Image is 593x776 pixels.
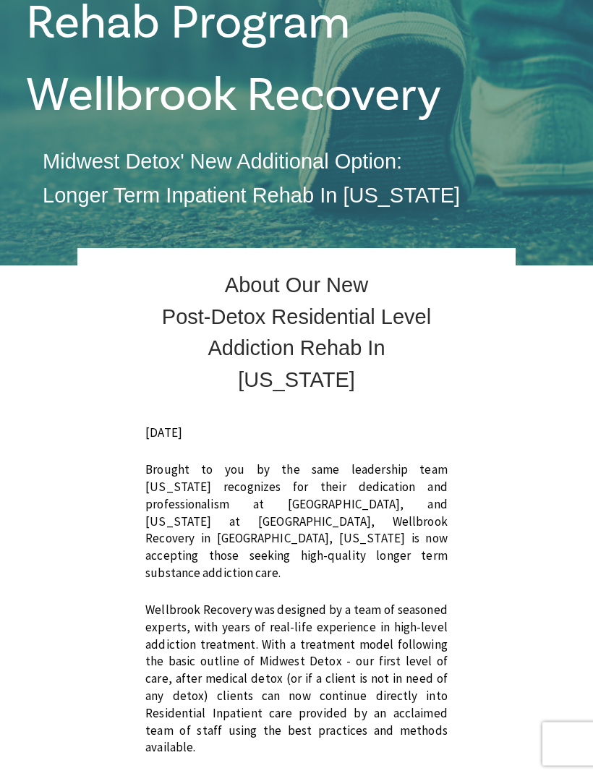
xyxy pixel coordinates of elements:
[145,602,448,757] p: Wellbrook Recovery was designed by a team of seasoned experts, with years of real-life experience...
[162,274,431,392] span: About our new post-detox residential level addiction rehab in [US_STATE]
[145,462,448,583] p: Brought to you by the same leadership team [US_STATE] recognizes for their dedication and profess...
[43,150,460,207] span: Midwest Detox' New Additional Option: Longer Term Inpatient Rehab in [US_STATE]
[145,425,448,443] p: [DATE]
